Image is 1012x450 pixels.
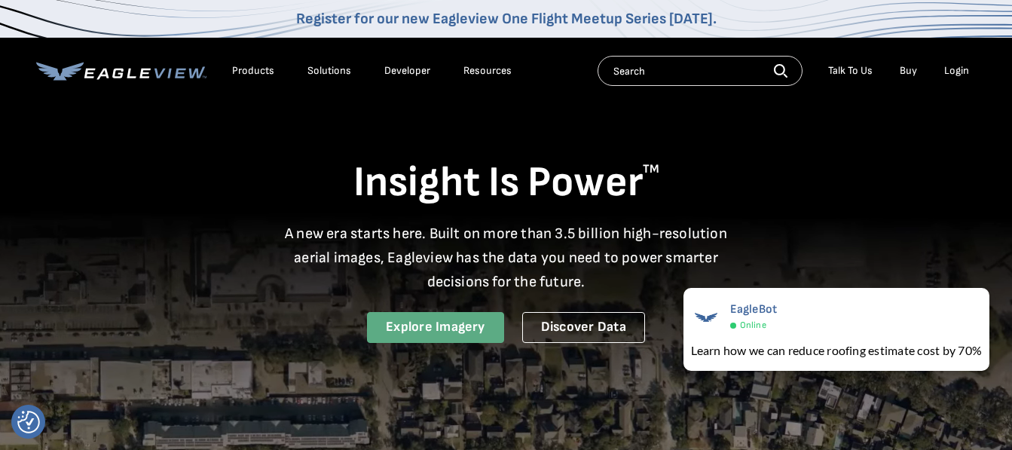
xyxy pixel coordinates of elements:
[944,64,969,78] div: Login
[296,10,717,28] a: Register for our new Eagleview One Flight Meetup Series [DATE].
[691,302,721,332] img: EagleBot
[598,56,803,86] input: Search
[730,302,778,317] span: EagleBot
[276,222,737,294] p: A new era starts here. Built on more than 3.5 billion high-resolution aerial images, Eagleview ha...
[36,157,977,210] h1: Insight Is Power
[900,64,917,78] a: Buy
[367,312,504,343] a: Explore Imagery
[307,64,351,78] div: Solutions
[643,162,659,176] sup: TM
[17,411,40,433] img: Revisit consent button
[740,320,766,331] span: Online
[384,64,430,78] a: Developer
[828,64,873,78] div: Talk To Us
[232,64,274,78] div: Products
[522,312,645,343] a: Discover Data
[691,341,982,360] div: Learn how we can reduce roofing estimate cost by 70%
[17,411,40,433] button: Consent Preferences
[463,64,512,78] div: Resources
